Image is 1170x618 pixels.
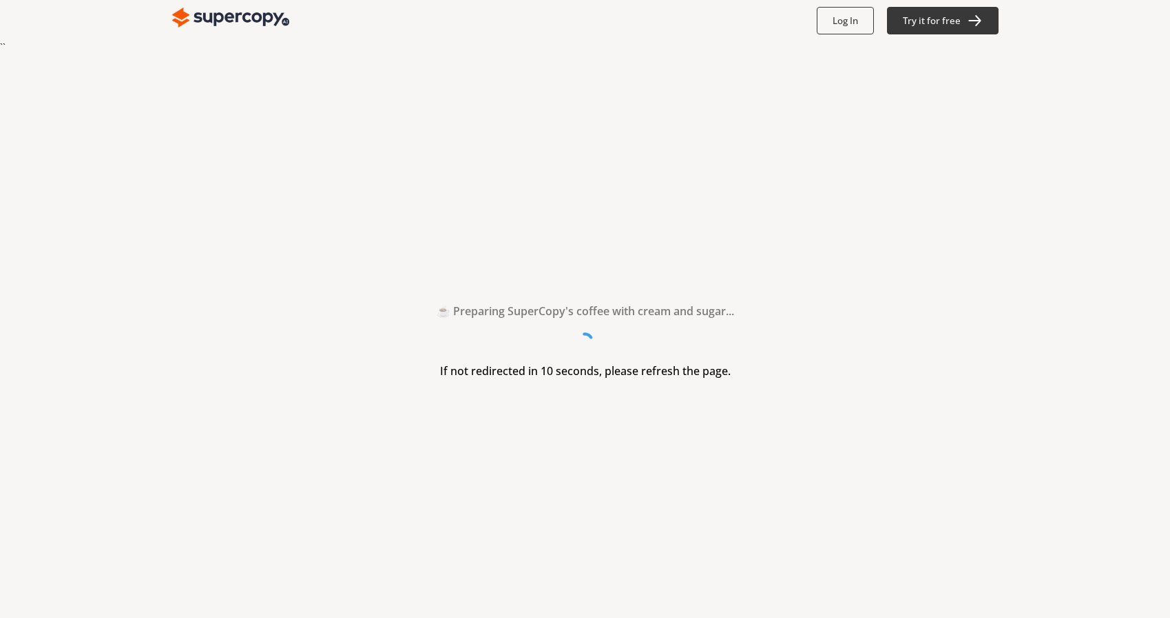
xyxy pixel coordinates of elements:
h3: If not redirected in 10 seconds, please refresh the page. [440,361,731,381]
img: Close [172,4,289,32]
h2: ☕ Preparing SuperCopy's coffee with cream and sugar... [437,301,734,321]
b: Try it for free [903,14,961,27]
b: Log In [833,14,858,27]
button: Try it for free [887,7,999,34]
button: Log In [817,7,874,34]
